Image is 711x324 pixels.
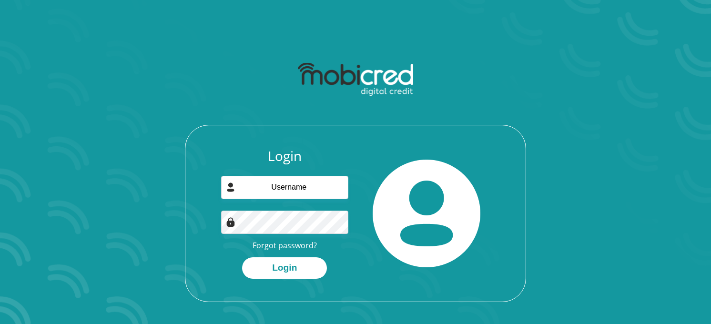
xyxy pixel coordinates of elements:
img: mobicred logo [298,63,413,96]
button: Login [242,257,327,279]
img: user-icon image [226,182,235,192]
input: Username [221,176,349,199]
img: Image [226,217,235,227]
a: Forgot password? [253,240,317,251]
h3: Login [221,148,349,164]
